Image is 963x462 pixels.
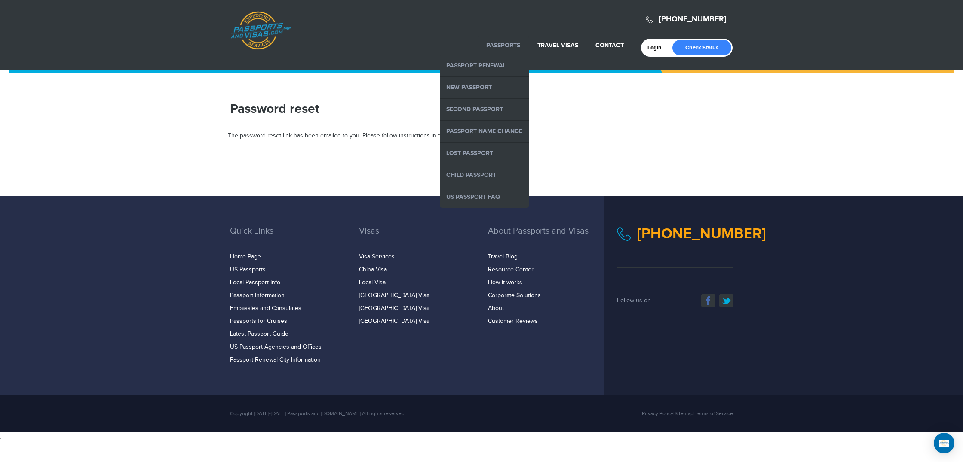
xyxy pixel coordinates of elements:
[488,279,522,286] a: How it works
[228,132,735,140] div: The password reset link has been emailed to you. Please follow instructions in the email and plac...
[934,433,954,453] div: Open Intercom Messenger
[230,11,291,50] a: Passports & [DOMAIN_NAME]
[359,292,429,299] a: [GEOGRAPHIC_DATA] Visa
[440,99,529,120] a: Second Passport
[440,77,529,98] a: New Passport
[595,42,624,49] a: Contact
[359,279,386,286] a: Local Visa
[359,266,387,273] a: China Visa
[230,226,346,249] h3: Quick Links
[440,55,529,76] a: Passport Renewal
[230,305,301,312] a: Embassies and Consulates
[675,410,693,416] a: Sitemap
[672,40,731,55] a: Check Status
[230,331,288,337] a: Latest Passport Guide
[488,305,504,312] a: About
[567,410,739,417] div: | |
[230,101,604,117] h1: Password reset
[701,294,715,307] a: facebook
[642,410,673,416] a: Privacy Policy
[617,297,651,304] span: Follow us on
[637,225,766,243] a: [PHONE_NUMBER]
[488,266,534,273] a: Resource Center
[230,356,321,363] a: Passport Renewal City Information
[488,226,604,249] h3: About Passports and Visas
[440,164,529,186] a: Child Passport
[537,42,578,49] a: Travel Visas
[224,410,567,417] div: Copyright [DATE]-[DATE] Passports and [DOMAIN_NAME] All rights reserved.
[440,186,529,208] a: US Passport FAQ
[695,410,733,416] a: Terms of Service
[440,143,529,164] a: Lost Passport
[230,343,322,350] a: US Passport Agencies and Offices
[488,318,538,325] a: Customer Reviews
[488,292,541,299] a: Corporate Solutions
[359,253,395,260] a: Visa Services
[359,318,429,325] a: [GEOGRAPHIC_DATA] Visa
[659,15,726,24] a: [PHONE_NUMBER]
[486,42,520,49] a: Passports
[230,318,287,325] a: Passports for Cruises
[230,279,280,286] a: Local Passport Info
[488,253,518,260] a: Travel Blog
[647,44,668,51] a: Login
[230,266,266,273] a: US Passports
[719,294,733,307] a: twitter
[359,305,429,312] a: [GEOGRAPHIC_DATA] Visa
[230,292,285,299] a: Passport Information
[230,253,261,260] a: Home Page
[359,226,475,249] h3: Visas
[440,121,529,142] a: Passport Name Change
